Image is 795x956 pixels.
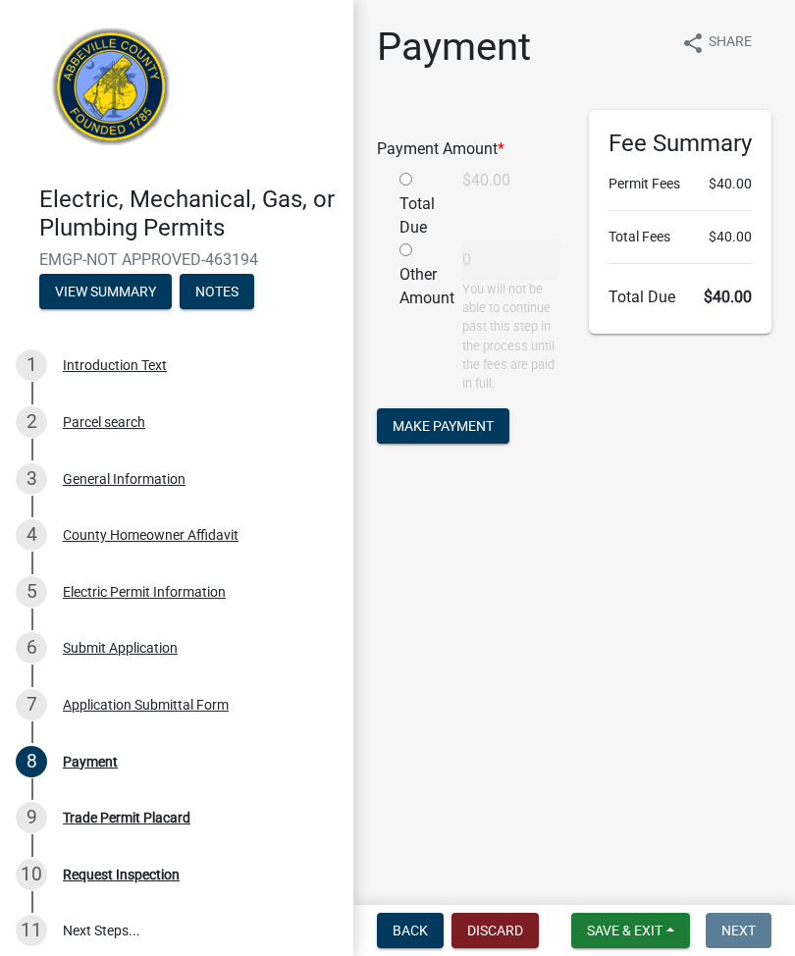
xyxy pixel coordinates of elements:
[709,31,752,55] span: Share
[16,406,47,438] div: 2
[16,746,47,777] div: 8
[63,755,118,769] div: Payment
[39,285,172,300] wm-modal-confirm: Summary
[571,913,690,948] button: Save & Exit
[16,802,47,833] div: 9
[385,169,448,239] div: Total Due
[63,472,185,486] div: General Information
[63,868,180,881] div: Request Inspection
[39,274,172,309] button: View Summary
[16,632,47,664] div: 6
[16,576,47,608] div: 5
[16,689,47,720] div: 7
[709,227,752,247] span: $40.00
[16,859,47,890] div: 10
[16,915,47,946] div: 11
[63,358,167,372] div: Introduction Text
[180,285,254,300] wm-modal-confirm: Notes
[16,349,47,381] div: 1
[63,415,145,429] div: Parcel search
[681,31,705,55] i: share
[609,174,752,194] li: Permit Fees
[63,811,190,824] div: Trade Permit Placard
[16,463,47,495] div: 3
[609,288,752,306] h6: Total Due
[704,288,752,306] span: $40.00
[39,21,184,165] img: Abbeville County, South Carolina
[377,913,444,948] button: Back
[63,641,178,655] div: Submit Application
[180,274,254,309] button: Notes
[609,130,752,158] h6: Fee Summary
[63,585,226,599] div: Electric Permit Information
[385,239,448,393] div: Other Amount
[721,923,756,938] span: Next
[393,418,494,434] span: Make Payment
[609,227,752,247] li: Total Fees
[39,250,314,269] span: EMGP-NOT APPROVED-463194
[706,913,771,948] button: Next
[665,24,768,62] button: shareShare
[377,408,509,444] button: Make Payment
[377,24,531,71] h1: Payment
[709,174,752,194] span: $40.00
[63,528,238,542] div: County Homeowner Affidavit
[587,923,662,938] span: Save & Exit
[451,913,539,948] button: Discard
[362,137,574,161] div: Payment Amount
[63,698,229,712] div: Application Submittal Form
[393,923,428,938] span: Back
[16,519,47,551] div: 4
[39,186,338,242] h4: Electric, Mechanical, Gas, or Plumbing Permits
